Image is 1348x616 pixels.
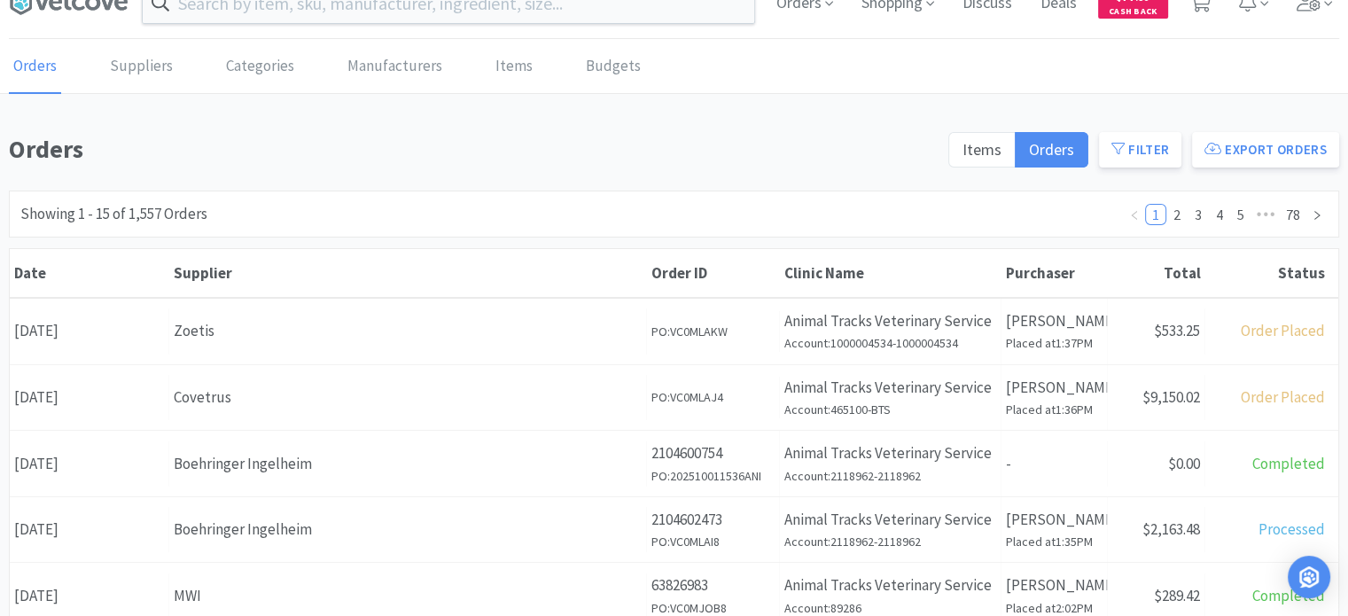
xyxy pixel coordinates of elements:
[1312,210,1322,221] i: icon: right
[784,441,996,465] p: Animal Tracks Veterinary Service
[1129,210,1140,221] i: icon: left
[1006,573,1103,597] p: [PERSON_NAME]
[10,308,169,354] div: [DATE]
[1166,204,1188,225] li: 2
[20,202,207,226] div: Showing 1 - 15 of 1,557 Orders
[1188,204,1209,225] li: 3
[1145,204,1166,225] li: 1
[1029,139,1074,160] span: Orders
[1210,263,1325,283] div: Status
[174,319,642,343] div: Zoetis
[174,386,642,409] div: Covetrus
[784,466,996,486] h6: Account: 2118962-2118962
[10,507,169,552] div: [DATE]
[581,40,645,94] a: Budgets
[1288,556,1330,598] div: Open Intercom Messenger
[105,40,177,94] a: Suppliers
[651,263,775,283] div: Order ID
[1168,454,1200,473] span: $0.00
[1258,519,1325,539] span: Processed
[1281,205,1305,224] a: 78
[1230,204,1251,225] li: 5
[651,387,775,407] h6: PO: VC0MLAJ4
[1167,205,1187,224] a: 2
[1112,263,1201,283] div: Total
[1241,387,1325,407] span: Order Placed
[14,263,165,283] div: Date
[1306,204,1328,225] li: Next Page
[1241,321,1325,340] span: Order Placed
[784,532,996,551] h6: Account: 2118962-2118962
[1006,333,1103,353] h6: Placed at 1:37PM
[784,263,997,283] div: Clinic Name
[651,532,775,551] h6: PO: VC0MLAI8
[343,40,447,94] a: Manufacturers
[1109,7,1157,19] span: Cash Back
[784,508,996,532] p: Animal Tracks Veterinary Service
[1006,508,1103,532] p: [PERSON_NAME]
[651,322,775,341] h6: PO: VC0MLAKW
[1006,400,1103,419] h6: Placed at 1:36PM
[10,375,169,420] div: [DATE]
[222,40,299,94] a: Categories
[1252,586,1325,605] span: Completed
[962,139,1001,160] span: Items
[1154,321,1200,340] span: $533.25
[1252,454,1325,473] span: Completed
[1099,132,1181,168] button: Filter
[1006,452,1103,476] p: -
[1231,205,1251,224] a: 5
[1006,309,1103,333] p: [PERSON_NAME]
[1192,132,1339,168] button: Export Orders
[174,518,642,542] div: Boehringer Ingelheim
[9,40,61,94] a: Orders
[1209,204,1230,225] li: 4
[1154,586,1200,605] span: $289.42
[1006,532,1103,551] h6: Placed at 1:35PM
[1280,204,1306,225] li: 78
[10,441,169,487] div: [DATE]
[784,376,996,400] p: Animal Tracks Veterinary Service
[651,573,775,597] p: 63826983
[1142,519,1200,539] span: $2,163.48
[174,452,642,476] div: Boehringer Ingelheim
[1146,205,1165,224] a: 1
[651,508,775,532] p: 2104602473
[491,40,537,94] a: Items
[1251,204,1280,225] li: Next 5 Pages
[9,129,938,169] h1: Orders
[1124,204,1145,225] li: Previous Page
[1188,205,1208,224] a: 3
[174,584,642,608] div: MWI
[784,333,996,353] h6: Account: 1000004534-1000004534
[784,573,996,597] p: Animal Tracks Veterinary Service
[174,263,643,283] div: Supplier
[1142,387,1200,407] span: $9,150.02
[784,309,996,333] p: Animal Tracks Veterinary Service
[784,400,996,419] h6: Account: 465100-BTS
[1251,204,1280,225] span: •••
[1006,376,1103,400] p: [PERSON_NAME]
[651,441,775,465] p: 2104600754
[651,466,775,486] h6: PO: 202510011536ANI
[1210,205,1229,224] a: 4
[1006,263,1103,283] div: Purchaser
